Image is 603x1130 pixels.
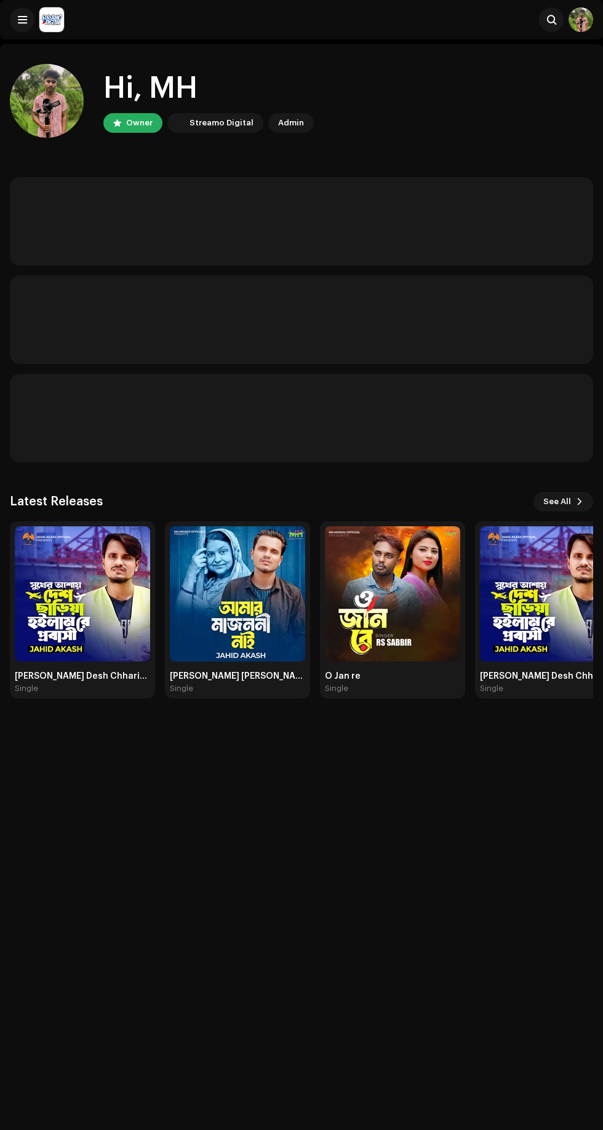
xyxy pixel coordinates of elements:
[170,116,185,130] img: 002d0b7e-39bb-449f-ae97-086db32edbb7
[190,116,254,130] div: Streamo Digital
[325,526,460,662] img: 354e8c1c-fe9d-4d1b-b15a-c6a49143ed2f
[39,7,64,32] img: 002d0b7e-39bb-449f-ae97-086db32edbb7
[15,526,150,662] img: d0e52e98-8cfd-4332-8971-0b5b5379aa25
[10,492,103,512] h3: Latest Releases
[15,671,150,681] div: [PERSON_NAME] Desh Chhariya hoilam Re Probashi [P1]
[543,489,571,514] span: See All
[170,526,305,662] img: 8caebffd-39bf-4b3d-b34c-07107ff6cd5f
[10,64,84,138] img: f0a6947a-73ea-4f23-be76-6eb59e9e5bf6
[480,684,503,693] div: Single
[15,684,38,693] div: Single
[126,116,153,130] div: Owner
[325,671,460,681] div: O Jan re
[170,671,305,681] div: [PERSON_NAME] [PERSON_NAME] [P1]
[278,116,304,130] div: Admin
[325,684,348,693] div: Single
[103,69,314,108] div: Hi, MH
[569,7,593,32] img: f0a6947a-73ea-4f23-be76-6eb59e9e5bf6
[170,684,193,693] div: Single
[533,492,593,512] button: See All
